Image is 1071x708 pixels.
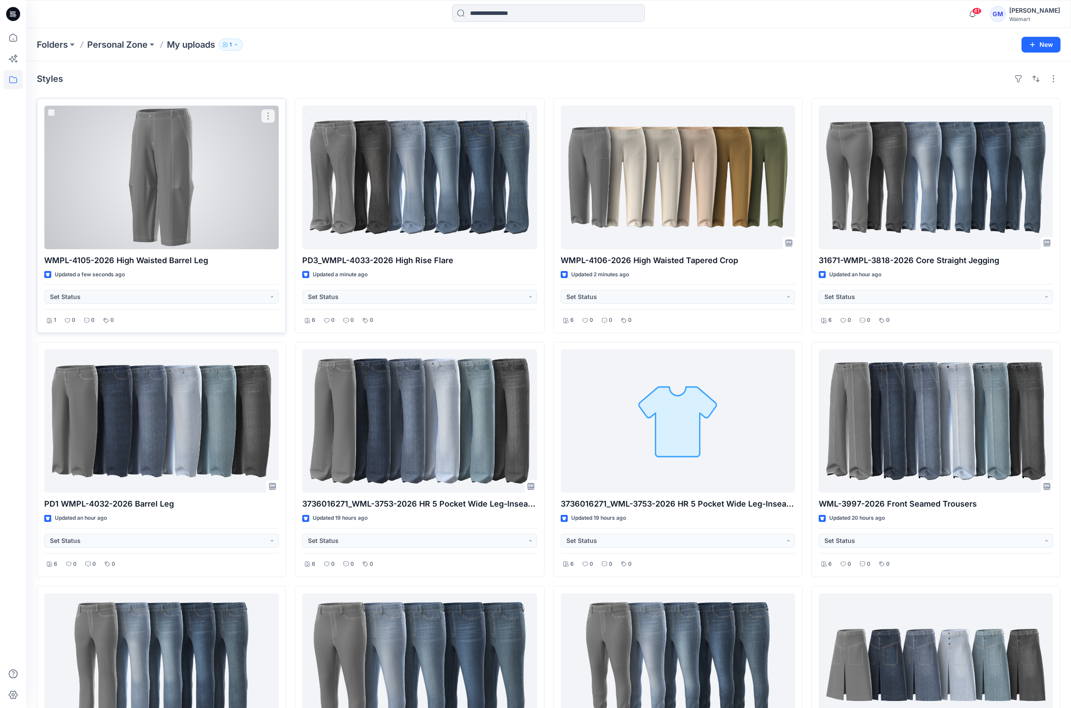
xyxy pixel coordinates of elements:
button: New [1022,37,1060,53]
p: 0 [92,560,96,569]
button: 1 [219,39,243,51]
p: 0 [72,316,75,325]
p: PD1 WMPL-4032-2026 Barrel Leg [44,498,279,510]
p: Updated a minute ago [313,270,368,279]
p: 1 [230,40,232,49]
p: Updated an hour ago [829,270,881,279]
p: 0 [886,560,890,569]
h4: Styles [37,74,63,84]
p: 0 [609,560,612,569]
p: 31671-WMPL-3818-2026 Core Straight Jegging [819,254,1053,267]
p: 0 [350,316,354,325]
a: 3736016271_WML-3753-2026 HR 5 Pocket Wide Leg-Inseam 30 [561,349,795,493]
a: WML-3997-2026 Front Seamed Trousers [819,349,1053,493]
p: 0 [628,316,632,325]
a: Personal Zone [87,39,148,51]
p: 0 [867,560,870,569]
p: PD3_WMPL-4033-2026 High Rise Flare [302,254,537,267]
p: 0 [628,560,632,569]
p: 6 [54,560,57,569]
p: 0 [590,316,593,325]
p: 6 [312,560,315,569]
p: 3736016271_WML-3753-2026 HR 5 Pocket Wide Leg-Inseam 30 [561,498,795,510]
p: 0 [886,316,890,325]
p: 1 [54,316,56,325]
p: 0 [331,316,335,325]
p: 6 [312,316,315,325]
p: Updated 19 hours ago [571,514,626,523]
p: 6 [828,316,832,325]
p: 0 [848,316,851,325]
div: GM [990,6,1006,22]
p: 6 [828,560,832,569]
p: Updated an hour ago [55,514,107,523]
p: 0 [609,316,612,325]
a: PD1 WMPL-4032-2026 Barrel Leg [44,349,279,493]
p: 6 [570,316,574,325]
a: WMPL-4106-2026 High Waisted Tapered Crop [561,106,795,249]
p: 0 [867,316,870,325]
div: [PERSON_NAME] [1009,5,1060,16]
p: Updated 2 minutes ago [571,270,629,279]
p: 0 [848,560,851,569]
p: 0 [73,560,77,569]
a: WMPL-4105-2026 High Waisted Barrel Leg [44,106,279,249]
a: 3736016271_WML-3753-2026 HR 5 Pocket Wide Leg-Inseam 30_ [302,349,537,493]
a: 31671-WMPL-3818-2026 Core Straight Jegging [819,106,1053,249]
p: Updated 20 hours ago [829,514,885,523]
a: Folders [37,39,68,51]
p: 0 [331,560,335,569]
p: My uploads [167,39,215,51]
p: 3736016271_WML-3753-2026 HR 5 Pocket Wide Leg-Inseam 30_ [302,498,537,510]
p: 6 [570,560,574,569]
p: Updated a few seconds ago [55,270,125,279]
span: 41 [972,7,982,14]
p: 0 [370,316,373,325]
p: WMPL-4105-2026 High Waisted Barrel Leg [44,254,279,267]
p: 0 [112,560,115,569]
p: WMPL-4106-2026 High Waisted Tapered Crop [561,254,795,267]
p: 0 [350,560,354,569]
p: 0 [370,560,373,569]
p: 0 [590,560,593,569]
p: WML-3997-2026 Front Seamed Trousers [819,498,1053,510]
p: 0 [110,316,114,325]
p: Updated 19 hours ago [313,514,368,523]
a: PD3_WMPL-4033-2026 High Rise Flare [302,106,537,249]
p: 0 [91,316,95,325]
div: Walmart [1009,16,1060,22]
